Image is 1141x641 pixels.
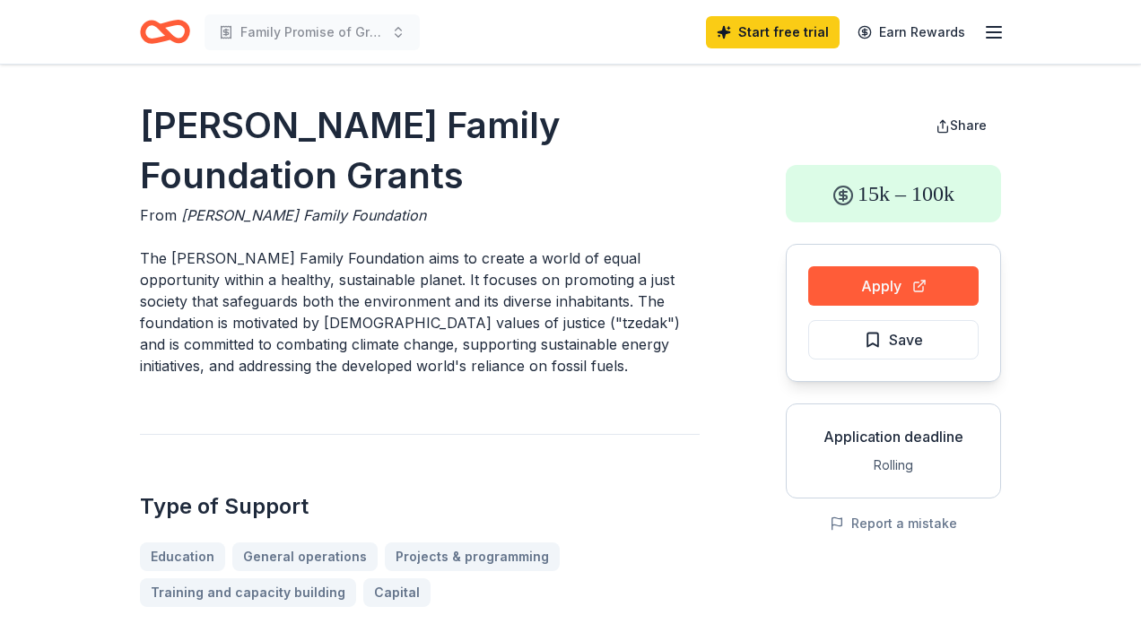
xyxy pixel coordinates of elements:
div: From [140,204,700,226]
p: The [PERSON_NAME] Family Foundation aims to create a world of equal opportunity within a healthy,... [140,247,700,377]
a: Start free trial [706,16,840,48]
div: 15k – 100k [786,165,1001,222]
button: Report a mistake [830,513,957,534]
span: Share [950,117,987,133]
a: Education [140,542,225,571]
a: Training and capacity building [140,578,356,607]
a: General operations [232,542,378,571]
div: Application deadline [801,426,986,447]
a: Home [140,11,190,53]
button: Family Promise of Greater Modesto Transitional Living [205,14,420,50]
a: Capital [363,578,431,607]
span: Save [889,328,923,351]
span: [PERSON_NAME] Family Foundation [181,206,426,224]
a: Projects & programming [385,542,560,571]
button: Save [808,320,979,359]
a: Earn Rewards [847,16,976,48]
div: Rolling [801,455,986,476]
h2: Type of Support [140,492,700,521]
button: Apply [808,266,979,306]
h1: [PERSON_NAME] Family Foundation Grants [140,100,700,201]
button: Share [921,108,1001,143]
span: Family Promise of Greater Modesto Transitional Living [240,22,384,43]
